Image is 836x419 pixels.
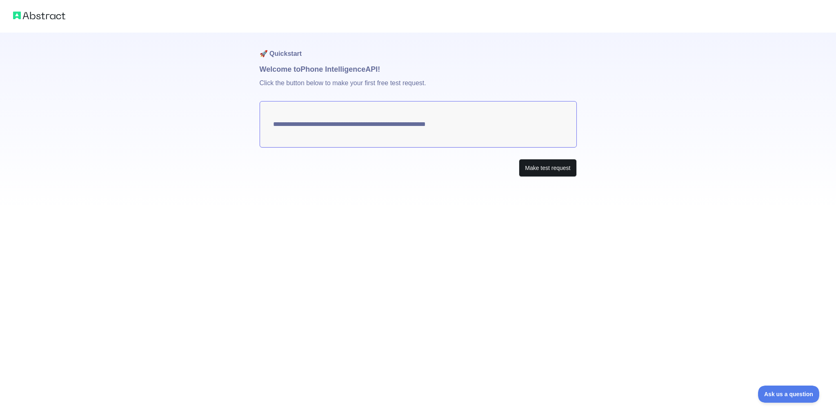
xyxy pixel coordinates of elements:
[260,33,577,64] h1: 🚀 Quickstart
[758,386,820,403] iframe: Toggle Customer Support
[260,75,577,101] p: Click the button below to make your first free test request.
[13,10,65,21] img: Abstract logo
[519,159,576,177] button: Make test request
[260,64,577,75] h1: Welcome to Phone Intelligence API!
